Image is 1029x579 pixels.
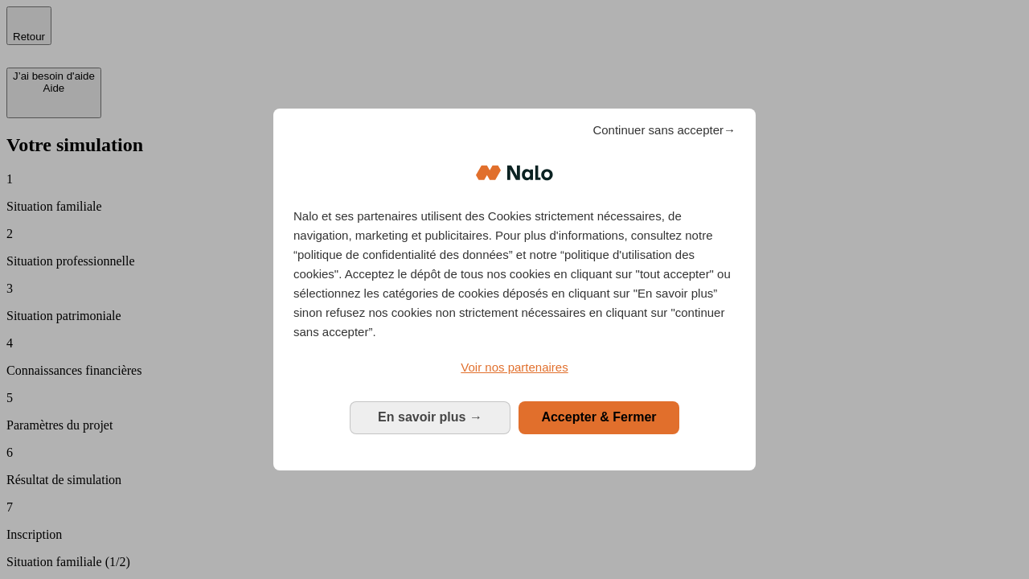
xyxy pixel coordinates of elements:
span: Voir nos partenaires [461,360,568,374]
div: Bienvenue chez Nalo Gestion du consentement [273,109,756,470]
a: Voir nos partenaires [293,358,736,377]
button: Accepter & Fermer: Accepter notre traitement des données et fermer [519,401,679,433]
button: En savoir plus: Configurer vos consentements [350,401,510,433]
span: Accepter & Fermer [541,410,656,424]
img: Logo [476,149,553,197]
span: En savoir plus → [378,410,482,424]
p: Nalo et ses partenaires utilisent des Cookies strictement nécessaires, de navigation, marketing e... [293,207,736,342]
span: Continuer sans accepter→ [592,121,736,140]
